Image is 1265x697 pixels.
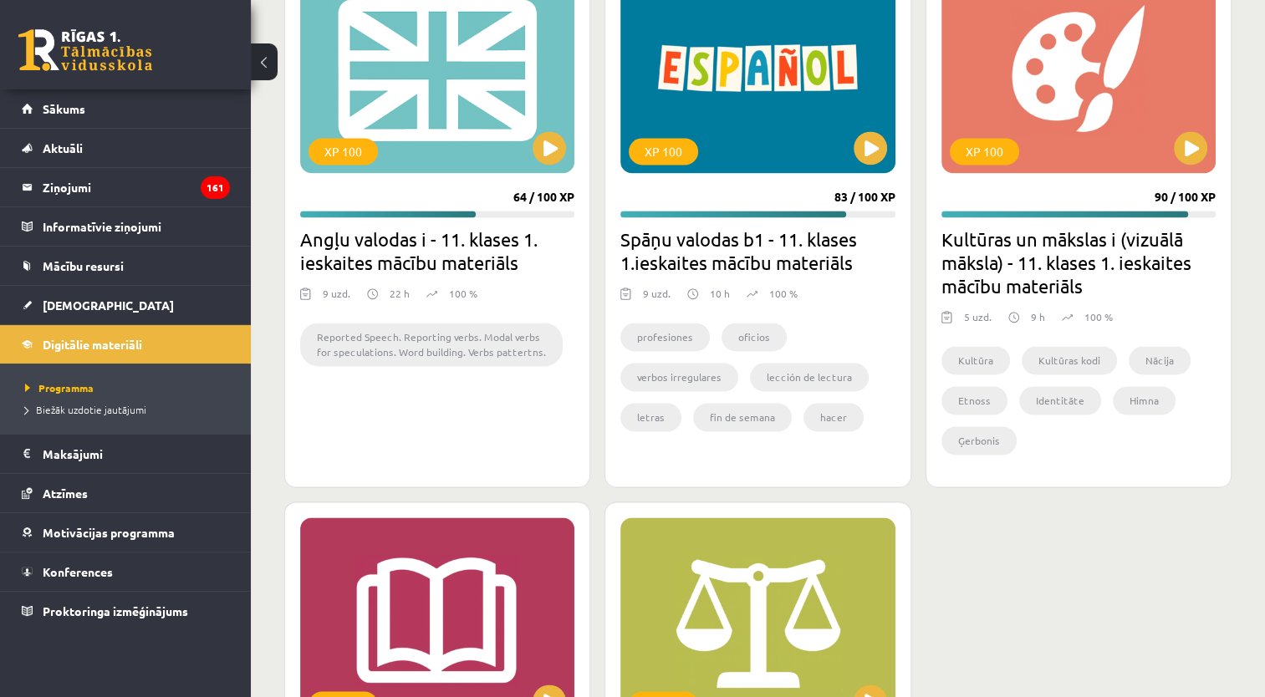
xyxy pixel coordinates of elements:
span: Konferences [43,564,113,579]
a: Digitālie materiāli [22,325,230,364]
a: Aktuāli [22,129,230,167]
div: XP 100 [950,138,1019,165]
span: [DEMOGRAPHIC_DATA] [43,298,174,313]
p: 100 % [769,286,798,301]
div: XP 100 [629,138,698,165]
li: Himna [1113,386,1176,415]
li: Etnoss [941,386,1007,415]
span: Sākums [43,101,85,116]
span: Atzīmes [43,486,88,501]
legend: Maksājumi [43,435,230,473]
span: Digitālie materiāli [43,337,142,352]
div: 9 uzd. [643,286,671,311]
div: 5 uzd. [964,309,992,334]
li: Kultūra [941,346,1010,374]
a: Sākums [22,89,230,128]
p: 100 % [1084,309,1113,324]
p: 22 h [390,286,410,301]
a: Rīgas 1. Tālmācības vidusskola [18,29,152,71]
span: Mācību resursi [43,258,124,273]
p: 10 h [710,286,730,301]
a: Maksājumi [22,435,230,473]
p: 100 % [449,286,477,301]
a: Atzīmes [22,474,230,512]
li: Nācija [1129,346,1191,374]
a: Biežāk uzdotie jautājumi [25,402,234,417]
span: Motivācijas programma [43,525,175,540]
h2: Spāņu valodas b1 - 11. klases 1.ieskaites mācību materiāls [620,227,895,274]
li: Identitāte [1019,386,1101,415]
legend: Informatīvie ziņojumi [43,207,230,246]
li: Ģerbonis [941,426,1017,455]
li: verbos irregulares [620,363,738,391]
p: 9 h [1031,309,1045,324]
li: letras [620,403,681,431]
span: Programma [25,381,94,394]
a: Mācību resursi [22,247,230,285]
div: 9 uzd. [323,286,350,311]
legend: Ziņojumi [43,168,230,206]
a: Informatīvie ziņojumi [22,207,230,246]
li: hacer [803,403,864,431]
a: Konferences [22,552,230,591]
a: [DEMOGRAPHIC_DATA] [22,286,230,324]
li: lección de lectura [750,363,869,391]
a: Motivācijas programma [22,513,230,552]
i: 161 [201,176,230,199]
li: Kultūras kodi [1022,346,1117,374]
a: Proktoringa izmēģinājums [22,592,230,630]
h2: Kultūras un mākslas i (vizuālā māksla) - 11. klases 1. ieskaites mācību materiāls [941,227,1216,298]
span: Proktoringa izmēģinājums [43,603,188,618]
span: Aktuāli [43,140,83,155]
li: Reported Speech. Reporting verbs. Modal verbs for speculations. Word building. Verbs pattertns. [300,323,563,366]
li: oficios [722,323,787,351]
span: Biežāk uzdotie jautājumi [25,403,146,416]
li: profesiones [620,323,710,351]
a: Ziņojumi161 [22,168,230,206]
div: XP 100 [309,138,378,165]
a: Programma [25,380,234,395]
li: fin de semana [693,403,792,431]
h2: Angļu valodas i - 11. klases 1. ieskaites mācību materiāls [300,227,574,274]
